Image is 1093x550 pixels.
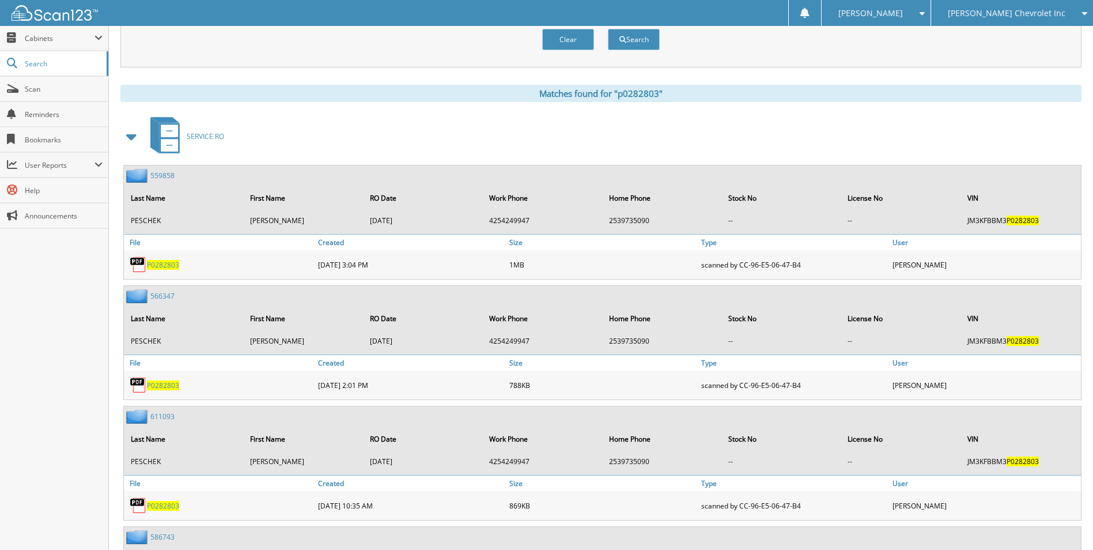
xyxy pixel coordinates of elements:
[244,211,362,230] td: [PERSON_NAME]
[364,211,482,230] td: [DATE]
[890,355,1081,371] a: User
[483,307,602,330] th: Work Phone
[150,412,175,421] a: 611093
[147,501,179,511] a: P0282803
[150,291,175,301] a: 566347
[120,85,1081,102] div: Matches found for "p0282803"
[890,253,1081,276] div: [PERSON_NAME]
[698,494,890,517] div: scanned by CC-96-E5-06-47-B4
[126,530,150,544] img: folder2.png
[962,427,1080,451] th: VIN
[483,186,602,210] th: Work Phone
[25,211,103,221] span: Announcements
[364,427,482,451] th: RO Date
[890,476,1081,491] a: User
[364,307,482,330] th: RO Date
[962,331,1080,351] td: JM3KFBBM3
[124,235,315,250] a: File
[315,476,506,491] a: Created
[506,235,698,250] a: Size
[124,476,315,491] a: File
[838,10,903,17] span: [PERSON_NAME]
[962,211,1080,230] td: JM3KFBBM3
[126,409,150,424] img: folder2.png
[364,331,482,351] td: [DATE]
[315,355,506,371] a: Created
[125,427,243,451] th: Last Name
[842,452,960,471] td: --
[723,211,841,230] td: --
[962,307,1080,330] th: VIN
[723,307,841,330] th: Stock No
[315,235,506,250] a: Created
[698,253,890,276] div: scanned by CC-96-E5-06-47-B4
[962,186,1080,210] th: VIN
[603,186,721,210] th: Home Phone
[698,235,890,250] a: Type
[698,476,890,491] a: Type
[483,331,602,351] td: 4254249947
[244,307,362,330] th: First Name
[723,186,841,210] th: Stock No
[603,452,721,471] td: 2539735090
[1007,216,1039,225] span: P0282803
[603,427,721,451] th: Home Phone
[126,168,150,183] img: folder2.png
[25,33,94,43] span: Cabinets
[506,355,698,371] a: Size
[364,186,482,210] th: RO Date
[150,171,175,180] a: 559858
[1035,495,1093,550] iframe: Chat Widget
[25,110,103,119] span: Reminders
[25,135,103,145] span: Bookmarks
[25,186,103,195] span: Help
[723,452,841,471] td: --
[842,427,960,451] th: License No
[603,307,721,330] th: Home Phone
[723,427,841,451] th: Stock No
[25,59,101,69] span: Search
[315,374,506,397] div: [DATE] 2:01 PM
[506,374,698,397] div: 788KB
[125,186,243,210] th: Last Name
[483,452,602,471] td: 4254249947
[962,452,1080,471] td: JM3KFBBM3
[130,256,147,273] img: PDF.png
[842,307,960,330] th: License No
[150,532,175,542] a: 586743
[842,186,960,210] th: License No
[244,186,362,210] th: First Name
[723,331,841,351] td: --
[125,307,243,330] th: Last Name
[126,289,150,303] img: folder2.png
[364,452,482,471] td: [DATE]
[698,355,890,371] a: Type
[187,131,224,141] span: SERVICE RO
[147,260,179,270] a: P0282803
[315,494,506,517] div: [DATE] 10:35 AM
[25,84,103,94] span: Scan
[25,160,94,170] span: User Reports
[890,374,1081,397] div: [PERSON_NAME]
[842,211,960,230] td: --
[948,10,1065,17] span: [PERSON_NAME] Chevrolet Inc
[315,253,506,276] div: [DATE] 3:04 PM
[125,331,243,351] td: PESCHEK
[143,114,224,159] a: SERVICE RO
[12,5,98,21] img: scan123-logo-white.svg
[608,29,660,50] button: Search
[1007,336,1039,346] span: P0282803
[890,235,1081,250] a: User
[125,452,243,471] td: PESCHEK
[1007,457,1039,466] span: P0282803
[506,476,698,491] a: Size
[506,494,698,517] div: 869KB
[890,494,1081,517] div: [PERSON_NAME]
[147,381,179,390] a: P0282803
[483,427,602,451] th: Work Phone
[603,331,721,351] td: 2539735090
